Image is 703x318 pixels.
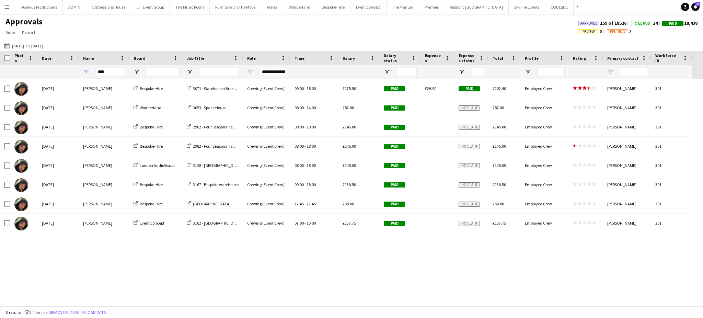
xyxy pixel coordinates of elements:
span: 3138 - [GEOGRAPHIC_DATA] [193,163,242,168]
span: Job Title [187,56,204,61]
div: [PERSON_NAME] [79,156,129,175]
span: No claim [459,182,480,188]
span: Event concept [140,220,164,226]
span: London AudioVisual [140,163,175,168]
button: Arena [261,0,283,14]
button: Open Filter Menu [247,69,253,75]
span: Employed Crew [525,201,552,206]
button: ADMIN [63,0,86,14]
div: [PERSON_NAME] [603,79,651,98]
a: Bespoke-Hire [134,144,163,149]
div: [PERSON_NAME] [79,137,129,156]
span: 14:00 [307,105,316,110]
span: 08:00 [295,144,304,149]
button: Open Filter Menu [459,69,465,75]
span: Paid [384,86,405,91]
button: Old Sessions House [86,0,131,14]
span: No claim [459,125,480,130]
span: £58.00 [343,201,354,206]
input: Primary contact Filter Input [620,68,647,76]
div: [PERSON_NAME] [603,117,651,136]
button: Open Filter Menu [607,69,613,75]
div: [DATE] [38,175,79,194]
span: Employed Crew [525,144,552,149]
a: 2982 - Four Seasons Hampshire (Breezy Car) [187,144,269,149]
div: Crewing (Event Crew) [243,175,290,194]
div: Crewing (Event Crew) [243,98,290,117]
span: - [304,144,306,149]
a: 3167 - Bespoke warehouse [187,182,239,187]
button: Remove filters [49,309,80,316]
span: Paid [669,21,677,26]
img: Isaiah Williams-Harris [14,140,28,154]
div: Crewing (Event Crew) [243,137,290,156]
span: £145.00 [493,144,506,149]
span: £145.00 [343,144,356,149]
span: Bespoke-Hire [140,182,163,187]
span: 18:00 [307,86,316,91]
a: Bespoke-Hire [134,201,163,206]
span: Export [22,30,35,36]
span: [GEOGRAPHIC_DATA] [193,201,231,206]
img: Isaiah Williams-Harris [14,197,28,211]
a: [GEOGRAPHIC_DATA] [187,201,231,206]
div: [DATE] [38,194,79,213]
span: £175.50 [343,86,356,91]
button: CODESDE [545,0,574,14]
div: [DATE] [38,117,79,136]
button: Open Filter Menu [83,69,89,75]
a: 2982 - Four Seasons Hampshire (Breezy Car) [187,124,269,129]
img: Isaiah Williams-Harris [14,178,28,192]
span: - [304,86,306,91]
div: [DATE] [38,156,79,175]
a: View [3,28,18,37]
div: 301 [651,137,692,156]
div: [DATE] [38,98,79,117]
a: 3102 - [GEOGRAPHIC_DATA] [187,220,242,226]
div: [PERSON_NAME] [79,194,129,213]
div: Crewing (Event Crew) [243,214,290,232]
button: The Music Room [170,0,210,14]
span: Date [42,56,51,61]
span: 18:00 [307,182,316,187]
span: No claim [459,221,480,226]
span: 08:00 [295,124,304,129]
span: - [304,220,306,226]
button: InGenius Productions [14,0,63,14]
span: Expenses status [459,53,476,63]
a: Bespoke-Hire [134,124,163,129]
div: Crewing (Event Crew) [243,194,290,213]
div: Crewing (Event Crew) [243,156,290,175]
span: 3102 - [GEOGRAPHIC_DATA] [193,220,242,226]
span: - [304,124,306,129]
div: [PERSON_NAME] [603,137,651,156]
span: £137.75 [493,220,506,226]
span: £130.50 [493,182,506,187]
a: London AudioVisual [134,163,175,168]
span: Profile [525,56,539,61]
span: To Be Paid [633,21,650,26]
div: [PERSON_NAME] [79,214,129,232]
a: 3071 - Warehouse (Breezy Car) [187,86,246,91]
span: £145.00 [493,163,506,168]
button: The Manual [387,0,419,14]
a: 3138 - [GEOGRAPHIC_DATA] [187,163,242,168]
span: 24 [631,20,662,26]
div: [PERSON_NAME] [603,98,651,117]
button: Event concept [350,0,387,14]
span: 09:00 [295,182,304,187]
div: 301 [651,214,692,232]
span: £145.00 [343,163,356,168]
div: [PERSON_NAME] [79,117,129,136]
img: Isaiah Williams-Harris [14,217,28,230]
span: 2982 - Four Seasons Hampshire (Breezy Car) [193,124,269,129]
span: £130.50 [343,182,356,187]
a: Bespoke-Hire [134,182,163,187]
span: Board [134,56,146,61]
span: 18,438 [662,20,698,26]
span: £137.75 [343,220,356,226]
button: Republic [GEOGRAPHIC_DATA] [444,0,509,14]
a: Wonderland [134,105,161,110]
span: £145.00 [343,124,356,129]
span: Total [493,56,503,61]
